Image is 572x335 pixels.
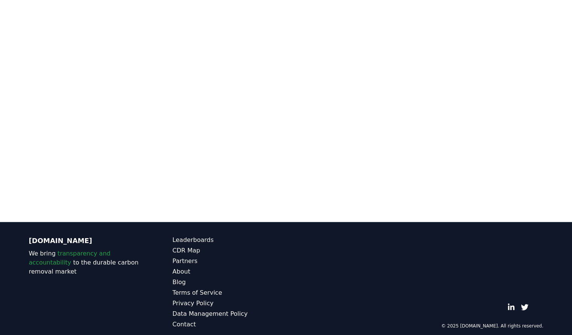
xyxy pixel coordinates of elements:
[29,250,111,266] span: transparency and accountability
[173,309,286,318] a: Data Management Policy
[173,246,286,255] a: CDR Map
[173,288,286,297] a: Terms of Service
[173,267,286,276] a: About
[173,299,286,308] a: Privacy Policy
[173,320,286,329] a: Contact
[29,249,143,276] p: We bring to the durable carbon removal market
[173,257,286,266] a: Partners
[507,303,515,311] a: LinkedIn
[521,303,528,311] a: Twitter
[441,323,543,329] p: © 2025 [DOMAIN_NAME]. All rights reserved.
[29,236,143,246] p: [DOMAIN_NAME]
[173,278,286,287] a: Blog
[173,236,286,245] a: Leaderboards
